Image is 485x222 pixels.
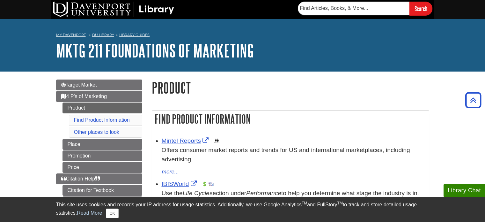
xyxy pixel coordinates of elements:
sup: TM [337,201,343,205]
h2: Find Product Information [152,111,429,127]
div: Use the section under to help you determine what stage the industry is in. [162,189,426,198]
a: Link opens in new window [162,180,198,187]
span: Target Market [61,82,97,88]
span: 4 P's of Marketing [61,94,107,99]
button: Close [106,209,118,218]
a: 4 P's of Marketing [56,91,142,102]
a: Target Market [56,80,142,90]
img: Industry Report [209,181,214,187]
a: Citation Help [56,173,142,184]
i: Performance [246,190,281,196]
h1: Product [152,80,429,96]
a: Read More [77,210,102,216]
span: Citation Help [61,176,100,181]
a: Other places to look [74,129,119,135]
nav: breadcrumb [56,31,429,41]
button: Library Chat [444,184,485,197]
a: DU Library [92,33,114,37]
img: Financial Report [202,181,207,187]
button: more... [162,167,180,176]
a: APA Help [62,196,142,207]
a: Price [62,162,142,173]
input: Search [409,2,432,15]
a: Back to Top [463,96,483,104]
a: My Davenport [56,32,86,38]
a: Library Guides [119,33,150,37]
p: Offers consumer market reports and trends for US and international marketplaces, including advert... [162,146,426,164]
input: Find Articles, Books, & More... [298,2,409,15]
a: Find Product Information [74,117,130,123]
a: Promotion [62,150,142,161]
sup: TM [302,201,307,205]
a: Link opens in new window [162,137,210,144]
img: DU Library [53,2,174,17]
form: Searches DU Library's articles, books, and more [298,2,432,15]
a: Citation for Textbook [62,185,142,196]
a: Place [62,139,142,150]
img: Demographics [214,138,219,143]
a: MKTG 211 Foundations of Marketing [56,41,254,60]
a: Product [62,103,142,113]
div: This site uses cookies and records your IP address for usage statistics. Additionally, we use Goo... [56,201,429,218]
i: Life Cycle [183,190,209,196]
